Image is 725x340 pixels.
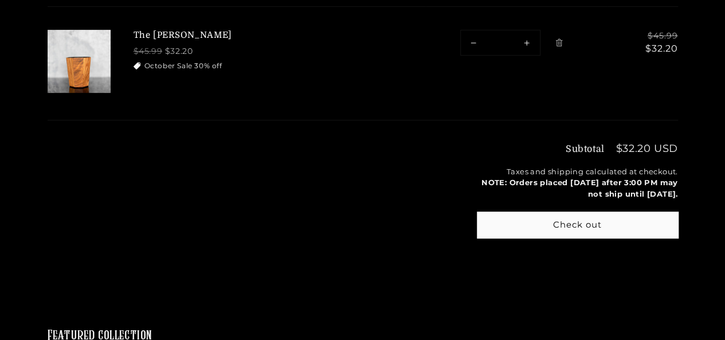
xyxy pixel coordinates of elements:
[477,212,678,238] button: Check out
[549,33,569,53] a: Remove The Mash Bill
[134,30,305,41] a: The [PERSON_NAME]
[481,178,678,198] b: NOTE: Orders placed [DATE] after 3:00 PM may not ship until [DATE].
[630,30,678,42] s: $45.99
[134,61,305,71] li: October Sale 30% off
[487,30,514,55] input: Quantity for The Mash Bill
[566,144,605,154] h3: Subtotal
[616,143,678,154] p: $32.20 USD
[477,257,678,282] iframe: PayPal-paypal
[477,166,678,200] small: Taxes and shipping calculated at checkout.
[134,61,305,71] ul: Discount
[165,46,193,56] strong: $32.20
[630,42,678,56] dd: $32.20
[134,46,163,56] s: $45.99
